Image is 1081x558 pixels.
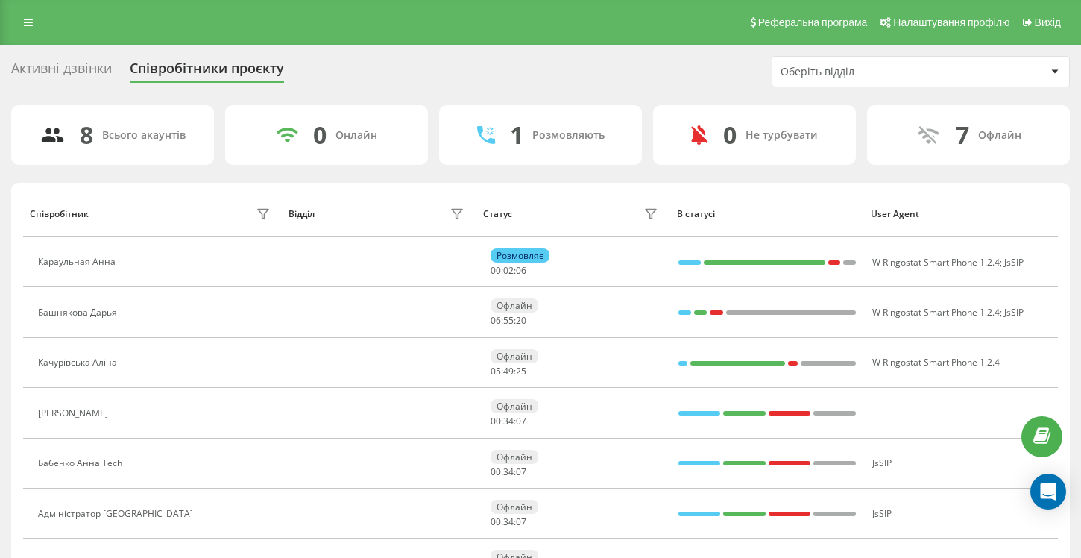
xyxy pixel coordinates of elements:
span: W Ringostat Smart Phone 1.2.4 [872,356,1000,369]
div: Оберіть відділ [781,66,959,78]
div: : : [491,366,526,377]
div: Офлайн [491,298,538,313]
div: Open Intercom Messenger [1030,474,1066,510]
div: Розмовляють [532,129,605,142]
span: 20 [516,314,526,327]
div: User Agent [871,209,1050,219]
div: Всього акаунтів [102,129,186,142]
span: 06 [491,314,501,327]
span: W Ringostat Smart Phone 1.2.4 [872,306,1000,319]
span: JsSIP [872,457,892,469]
div: Адміністратор [GEOGRAPHIC_DATA] [38,509,197,519]
div: Офлайн [978,129,1021,142]
span: 07 [516,465,526,478]
span: 34 [503,415,514,427]
span: 49 [503,365,514,377]
div: Активні дзвінки [11,60,112,84]
div: Співробітник [30,209,89,219]
span: 07 [516,415,526,427]
span: JsSIP [1004,256,1024,269]
div: 8 [80,121,93,149]
span: 06 [516,264,526,277]
span: 00 [491,465,501,478]
div: В статусі [677,209,857,219]
span: Реферальна програма [758,16,868,28]
div: Караульная Анна [38,257,119,267]
span: 05 [491,365,501,377]
span: 55 [503,314,514,327]
span: 25 [516,365,526,377]
div: Офлайн [491,450,538,464]
div: Онлайн [335,129,377,142]
div: : : [491,416,526,427]
div: 1 [510,121,523,149]
span: W Ringostat Smart Phone 1.2.4 [872,256,1000,269]
div: : : [491,467,526,477]
div: Не турбувати [746,129,818,142]
span: 00 [491,515,501,528]
div: Качурівська Аліна [38,357,121,368]
div: Офлайн [491,500,538,514]
div: Розмовляє [491,248,549,263]
span: 00 [491,415,501,427]
span: 02 [503,264,514,277]
span: JsSIP [872,507,892,520]
div: 0 [723,121,737,149]
span: 07 [516,515,526,528]
div: : : [491,316,526,326]
span: JsSIP [1004,306,1024,319]
div: : : [491,517,526,527]
div: Статус [483,209,512,219]
div: Башнякова Дарья [38,307,121,318]
span: 34 [503,465,514,478]
span: 34 [503,515,514,528]
div: [PERSON_NAME] [38,408,112,418]
div: 0 [313,121,327,149]
span: 00 [491,264,501,277]
div: 7 [956,121,969,149]
div: Офлайн [491,399,538,413]
div: Відділ [289,209,315,219]
div: : : [491,266,526,276]
div: Офлайн [491,349,538,363]
span: Налаштування профілю [893,16,1009,28]
div: Співробітники проєкту [130,60,284,84]
span: Вихід [1035,16,1061,28]
div: Бабенко Анна Tech [38,458,126,468]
